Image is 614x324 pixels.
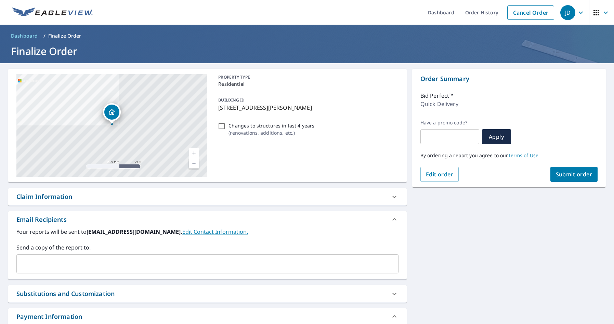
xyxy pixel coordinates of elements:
[420,167,459,182] button: Edit order
[16,228,399,236] label: Your reports will be sent to
[43,32,45,40] li: /
[189,148,199,158] a: Current Level 17, Zoom In
[8,188,407,205] div: Claim Information
[560,5,575,20] div: JD
[16,289,115,298] div: Substitutions and Customization
[103,103,121,124] div: Dropped pin, building 1, Residential property, 9121 N Castle Way Hayden, ID 83835
[487,133,506,140] span: Apply
[218,97,245,103] p: BUILDING ID
[8,285,407,302] div: Substitutions and Customization
[48,32,81,39] p: Finalize Order
[420,74,598,83] p: Order Summary
[218,74,395,80] p: PROPERTY TYPE
[182,228,248,235] a: EditContactInfo
[218,80,395,87] p: Residential
[189,158,199,168] a: Current Level 17, Zoom Out
[420,100,458,108] p: Quick Delivery
[11,32,38,39] span: Dashboard
[508,152,539,159] a: Terms of Use
[420,152,598,159] p: By ordering a report you agree to our
[16,215,67,224] div: Email Recipients
[16,192,72,201] div: Claim Information
[420,92,454,100] p: Bid Perfect™
[16,312,82,321] div: Payment Information
[8,30,606,41] nav: breadcrumb
[550,167,598,182] button: Submit order
[12,8,93,18] img: EV Logo
[218,104,395,112] p: [STREET_ADDRESS][PERSON_NAME]
[228,122,314,129] p: Changes to structures in last 4 years
[507,5,554,20] a: Cancel Order
[482,129,511,144] button: Apply
[426,171,454,178] span: Edit order
[87,228,182,235] b: [EMAIL_ADDRESS][DOMAIN_NAME].
[556,171,592,178] span: Submit order
[8,30,41,41] a: Dashboard
[420,120,479,126] label: Have a promo code?
[8,44,606,58] h1: Finalize Order
[16,243,399,252] label: Send a copy of the report to:
[8,211,407,228] div: Email Recipients
[228,129,314,136] p: ( renovations, additions, etc. )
